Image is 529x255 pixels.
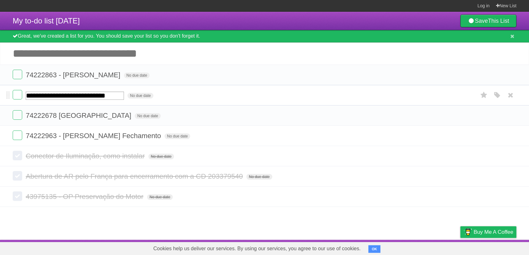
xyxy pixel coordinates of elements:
[13,131,22,140] label: Done
[26,71,122,79] span: 74222863 - [PERSON_NAME]
[452,241,468,253] a: Privacy
[13,171,22,181] label: Done
[13,90,22,99] label: Done
[474,226,513,238] span: Buy me a coffee
[13,70,22,79] label: Done
[147,194,173,200] span: No due date
[165,133,190,139] span: No due date
[26,152,146,160] span: Conector de Iluminação, como instalar
[368,245,381,253] button: OK
[26,193,145,201] span: 43975135 - OP Preservação do Motor
[127,93,153,99] span: No due date
[463,226,472,237] img: Buy me a coffee
[376,241,389,253] a: About
[26,132,163,140] span: 74222963 - [PERSON_NAME] Fechamento
[397,241,423,253] a: Developers
[148,154,174,159] span: No due date
[147,242,367,255] span: Cookies help us deliver our services. By using our services, you agree to our use of cookies.
[13,191,22,201] label: Done
[246,174,272,180] span: No due date
[460,226,516,238] a: Buy me a coffee
[476,241,516,253] a: Suggest a feature
[13,16,80,25] span: My to-do list [DATE]
[13,151,22,160] label: Done
[13,110,22,120] label: Done
[135,113,160,119] span: No due date
[478,90,490,100] label: Star task
[124,73,150,78] span: No due date
[26,112,133,119] span: 74222678 [GEOGRAPHIC_DATA]
[460,15,516,27] a: SaveThis List
[488,18,509,24] b: This List
[430,241,444,253] a: Terms
[26,172,244,180] span: Abertura de AR pelo França para encerramento com a CD 203379540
